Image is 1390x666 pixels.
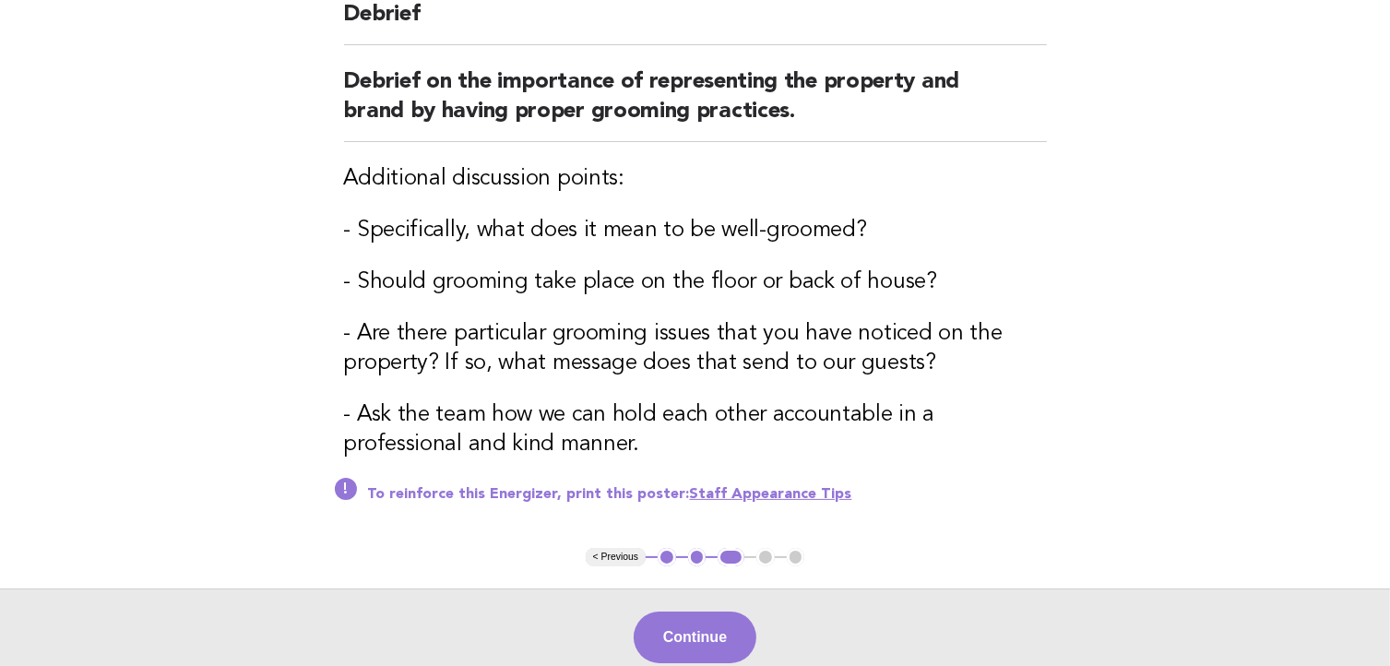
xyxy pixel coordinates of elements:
h3: - Specifically, what does it mean to be well-groomed? [344,216,1047,245]
button: Continue [634,612,756,663]
p: To reinforce this Energizer, print this poster: [368,485,1047,504]
a: Staff Appearance Tips [690,487,852,502]
h3: - Are there particular grooming issues that you have noticed on the property? If so, what message... [344,319,1047,378]
button: < Previous [586,548,646,566]
h3: - Ask the team how we can hold each other accountable in a professional and kind manner. [344,400,1047,459]
button: 2 [688,548,707,566]
h3: Additional discussion points: [344,164,1047,194]
button: 1 [658,548,676,566]
h2: Debrief on the importance of representing the property and brand by having proper grooming practi... [344,67,1047,142]
h3: - Should grooming take place on the floor or back of house? [344,268,1047,297]
button: 3 [718,548,744,566]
